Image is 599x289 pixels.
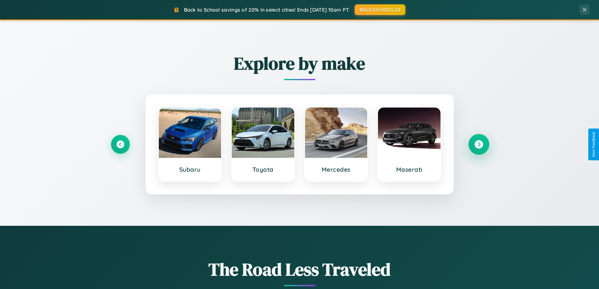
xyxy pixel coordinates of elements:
[111,257,488,281] h1: The Road Less Traveled
[165,166,215,173] h3: Subaru
[311,166,361,173] h3: Mercedes
[591,132,596,157] div: Give Feedback
[355,4,405,15] button: BACK2SCHOOL20
[184,7,350,13] span: Back to School savings of 20% in select cities! Ends [DATE] 10am PT.
[111,51,488,75] h2: Explore by make
[238,166,288,173] h3: Toyota
[384,166,434,173] h3: Maserati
